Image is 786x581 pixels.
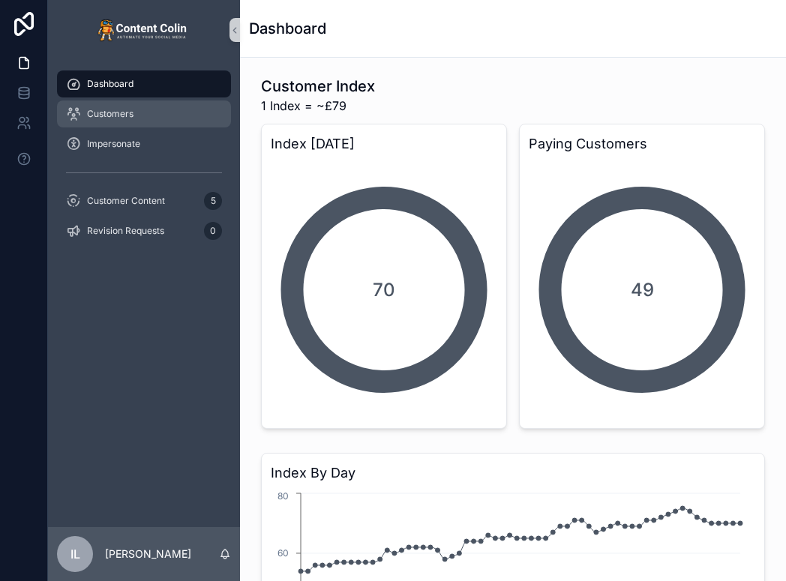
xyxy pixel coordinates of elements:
img: App logo [97,18,190,42]
tspan: 80 [277,490,289,502]
div: scrollable content [48,60,240,264]
a: Dashboard [57,70,231,97]
div: 5 [204,192,222,210]
span: Impersonate [87,138,140,150]
a: Impersonate [57,130,231,157]
h3: Index By Day [271,463,755,484]
span: 70 [373,278,395,302]
h1: Customer Index [261,76,375,97]
span: 1 Index = ~£79 [261,97,375,115]
h3: Paying Customers [529,133,755,154]
p: [PERSON_NAME] [105,547,191,562]
span: Customers [87,108,133,120]
span: Customer Content [87,195,165,207]
span: IL [70,545,80,563]
a: Customer Content5 [57,187,231,214]
a: Revision Requests0 [57,217,231,244]
h3: Index [DATE] [271,133,497,154]
span: Dashboard [87,78,133,90]
tspan: 60 [277,547,289,559]
div: 0 [204,222,222,240]
span: 49 [631,278,654,302]
a: Customers [57,100,231,127]
h1: Dashboard [249,18,326,39]
span: Revision Requests [87,225,164,237]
